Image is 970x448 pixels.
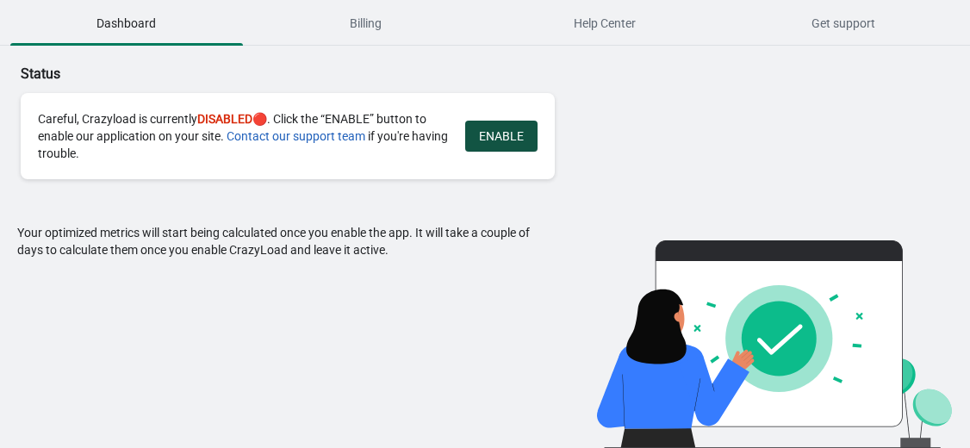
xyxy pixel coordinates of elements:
span: DISABLED [197,112,252,126]
span: Get support [728,8,961,39]
a: Contact our support team [227,129,365,143]
span: Help Center [488,8,721,39]
button: ENABLE [465,121,538,152]
button: Dashboard [7,1,246,46]
div: Your optimized metrics will start being calculated once you enable the app. It will take a couple... [17,224,550,448]
div: Careful, Crazyload is currently 🔴. Click the “ENABLE” button to enable our application on your si... [38,110,448,162]
span: Billing [250,8,482,39]
span: ENABLE [479,129,524,143]
img: analysis-waiting-illustration-d04af50a.svg [597,224,953,448]
span: Dashboard [10,8,243,39]
p: Status [21,64,681,84]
